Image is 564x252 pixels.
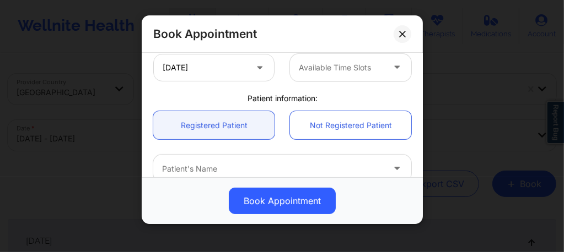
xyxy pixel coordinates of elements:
[290,111,411,139] a: Not Registered Patient
[146,93,419,104] div: Patient information:
[153,54,275,81] input: MM/DD/YYYY
[153,26,257,41] h2: Book Appointment
[153,111,275,139] a: Registered Patient
[229,188,336,214] button: Book Appointment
